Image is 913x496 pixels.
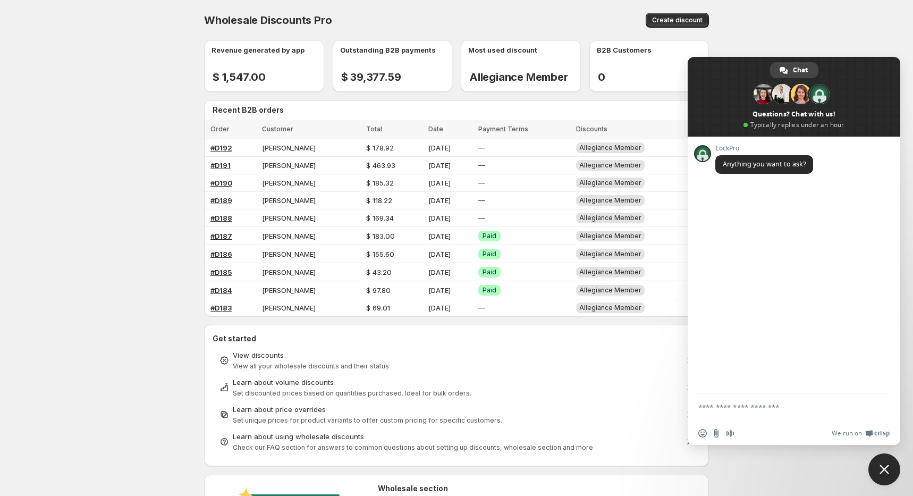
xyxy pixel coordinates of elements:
span: [PERSON_NAME] [262,161,316,170]
span: [PERSON_NAME] [262,214,316,222]
a: We run onCrisp [832,429,890,438]
h2: 0 [598,71,709,83]
span: [DATE] [428,250,451,258]
span: $ 169.34 [366,214,394,222]
span: $ 155.60 [366,250,394,258]
span: [DATE] [428,161,451,170]
span: [PERSON_NAME] [262,232,316,240]
span: Order [210,125,230,133]
div: View discounts [233,350,680,360]
a: #D184 [210,286,232,295]
span: Allegiance Member [579,304,641,312]
span: View all your wholesale discounts and their status [233,362,389,370]
p: Revenue generated by app [212,45,305,55]
span: $ 43.20 [366,268,392,276]
span: [PERSON_NAME] [262,144,316,152]
a: #D190 [210,179,232,187]
p: B2B Customers [597,45,652,55]
span: [PERSON_NAME] [262,250,316,258]
h2: $ 39,377.59 [341,71,453,83]
span: [DATE] [428,214,451,222]
h2: Wholesale section [378,483,700,494]
span: $ 183.00 [366,232,395,240]
span: Chat [793,62,808,78]
span: Allegiance Member [579,268,641,276]
span: Date [428,125,443,133]
span: [PERSON_NAME] [262,196,316,205]
textarea: Compose your message... [698,402,866,422]
div: Learn about price overrides [233,404,680,415]
span: $ 69.01 [366,304,390,312]
span: [DATE] [428,144,451,152]
span: Allegiance Member [579,196,641,204]
span: — [478,179,485,187]
span: [DATE] [428,286,451,295]
span: Allegiance Member [579,286,641,294]
span: Send a file [712,429,721,438]
span: Allegiance Member [579,144,641,152]
span: — [478,214,485,222]
span: Allegiance Member [579,161,641,169]
span: [PERSON_NAME] [262,179,316,187]
span: Paid [483,250,496,258]
span: Allegiance Member [579,232,641,240]
a: #D188 [210,214,232,222]
span: — [478,144,485,152]
span: Paid [483,232,496,240]
span: Insert an emoji [698,429,707,438]
button: Create discount [646,13,709,28]
span: Set unique prices for product variants to offer custom pricing for specific customers. [233,416,502,424]
span: [PERSON_NAME] [262,286,316,295]
span: Wholesale Discounts Pro [204,14,332,27]
span: [DATE] [428,196,451,205]
span: Create discount [652,16,703,24]
div: Learn about volume discounts [233,377,680,388]
h2: Get started [213,333,700,344]
a: #D185 [210,268,232,276]
a: #D189 [210,196,232,205]
span: Set discounted prices based on quantities purchased. Ideal for bulk orders. [233,389,471,397]
span: $ 118.22 [366,196,392,205]
p: Outstanding B2B payments [340,45,436,55]
div: Learn about using wholesale discounts [233,431,680,442]
span: Audio message [726,429,734,438]
span: Customer [262,125,293,133]
h2: Recent B2B orders [213,105,705,115]
span: Total [366,125,382,133]
span: [PERSON_NAME] [262,268,316,276]
span: [DATE] [428,304,451,312]
span: $ 97.80 [366,286,391,295]
a: #D192 [210,144,232,152]
span: We run on [832,429,862,438]
a: #D187 [210,232,232,240]
span: LockPro [715,145,813,152]
span: [PERSON_NAME] [262,304,316,312]
span: Check our FAQ section for answers to common questions about setting up discounts, wholesale secti... [233,443,593,451]
span: [DATE] [428,179,451,187]
p: Most used discount [468,45,537,55]
span: Anything you want to ask? [723,159,806,169]
span: Allegiance Member [579,179,641,187]
span: Allegiance Member [579,250,641,258]
span: — [478,161,485,170]
span: Crisp [874,429,890,438]
span: $ 463.93 [366,161,395,170]
h2: $ 1,547.00 [213,71,324,83]
a: #D186 [210,250,232,258]
span: #D191 [210,161,231,170]
span: [DATE] [428,268,451,276]
span: Paid [483,286,496,295]
span: — [478,304,485,312]
div: Chat [770,62,818,78]
span: Discounts [576,125,607,133]
span: $ 185.32 [366,179,394,187]
div: Close chat [868,453,900,485]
